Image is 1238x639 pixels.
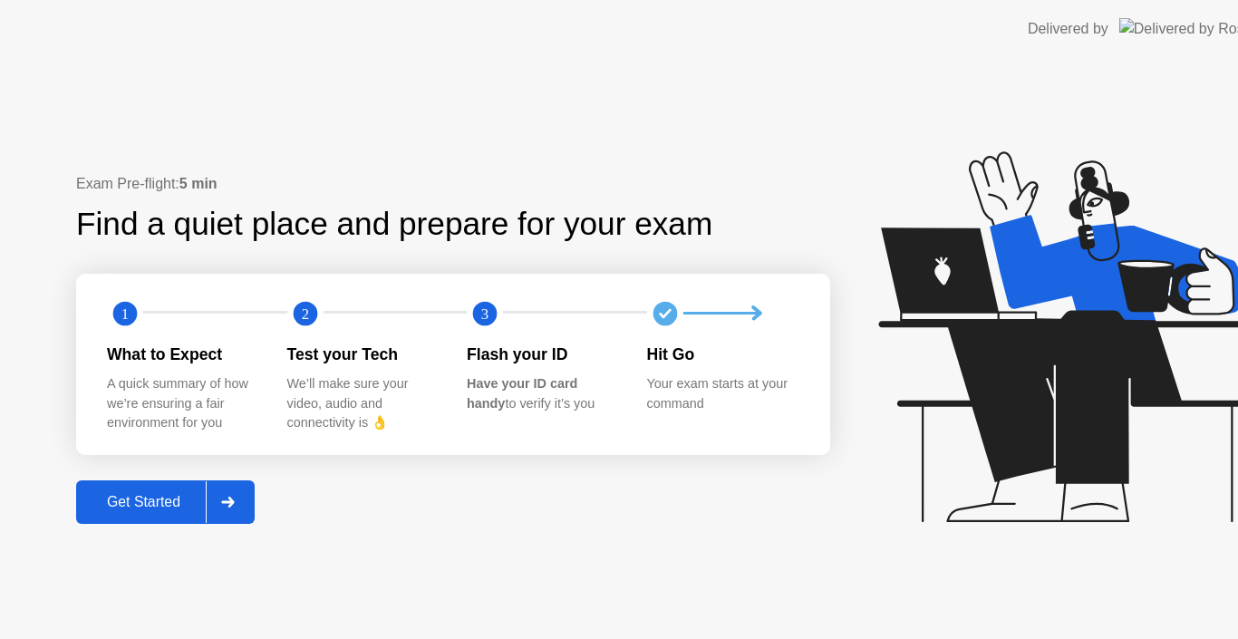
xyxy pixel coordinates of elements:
[647,343,798,366] div: Hit Go
[467,376,577,411] b: Have your ID card handy
[287,374,439,433] div: We’ll make sure your video, audio and connectivity is 👌
[82,494,206,510] div: Get Started
[179,176,218,191] b: 5 min
[467,343,618,366] div: Flash your ID
[76,200,715,248] div: Find a quiet place and prepare for your exam
[76,480,255,524] button: Get Started
[287,343,439,366] div: Test your Tech
[467,374,618,413] div: to verify it’s you
[1028,18,1108,40] div: Delivered by
[107,343,258,366] div: What to Expect
[481,305,488,322] text: 3
[647,374,798,413] div: Your exam starts at your command
[76,173,830,195] div: Exam Pre-flight:
[301,305,308,322] text: 2
[121,305,129,322] text: 1
[107,374,258,433] div: A quick summary of how we’re ensuring a fair environment for you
